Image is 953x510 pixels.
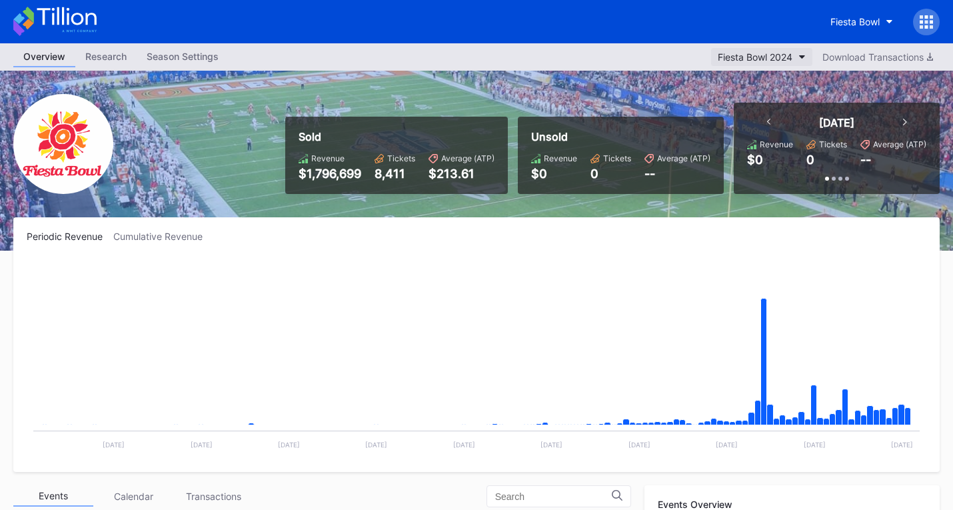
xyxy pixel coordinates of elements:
[806,153,814,167] div: 0
[103,441,125,449] text: [DATE]
[191,441,213,449] text: [DATE]
[137,47,229,67] a: Season Settings
[75,47,137,67] a: Research
[891,441,913,449] text: [DATE]
[819,139,847,149] div: Tickets
[93,486,173,507] div: Calendar
[531,167,577,181] div: $0
[820,9,903,34] button: Fiesta Bowl
[830,16,880,27] div: Fiesta Bowl
[628,441,650,449] text: [DATE]
[804,441,826,449] text: [DATE]
[441,153,494,163] div: Average (ATP)
[760,139,793,149] div: Revenue
[590,167,631,181] div: 0
[13,47,75,67] a: Overview
[495,491,612,502] input: Search
[453,441,475,449] text: [DATE]
[747,153,763,167] div: $0
[544,153,577,163] div: Revenue
[278,441,300,449] text: [DATE]
[657,153,710,163] div: Average (ATP)
[137,47,229,66] div: Season Settings
[113,231,213,242] div: Cumulative Revenue
[173,486,253,507] div: Transactions
[375,167,415,181] div: 8,411
[603,153,631,163] div: Tickets
[311,153,345,163] div: Revenue
[387,153,415,163] div: Tickets
[365,441,387,449] text: [DATE]
[540,441,562,449] text: [DATE]
[299,167,361,181] div: $1,796,699
[644,167,710,181] div: --
[658,499,926,510] div: Events Overview
[873,139,926,149] div: Average (ATP)
[299,130,494,143] div: Sold
[13,486,93,507] div: Events
[816,48,940,66] button: Download Transactions
[429,167,494,181] div: $213.61
[819,116,854,129] div: [DATE]
[75,47,137,66] div: Research
[718,51,792,63] div: Fiesta Bowl 2024
[711,48,812,66] button: Fiesta Bowl 2024
[27,259,926,459] svg: Chart title
[13,94,113,194] img: FiestaBowl.png
[822,51,933,63] div: Download Transactions
[716,441,738,449] text: [DATE]
[531,130,710,143] div: Unsold
[27,231,113,242] div: Periodic Revenue
[860,153,871,167] div: --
